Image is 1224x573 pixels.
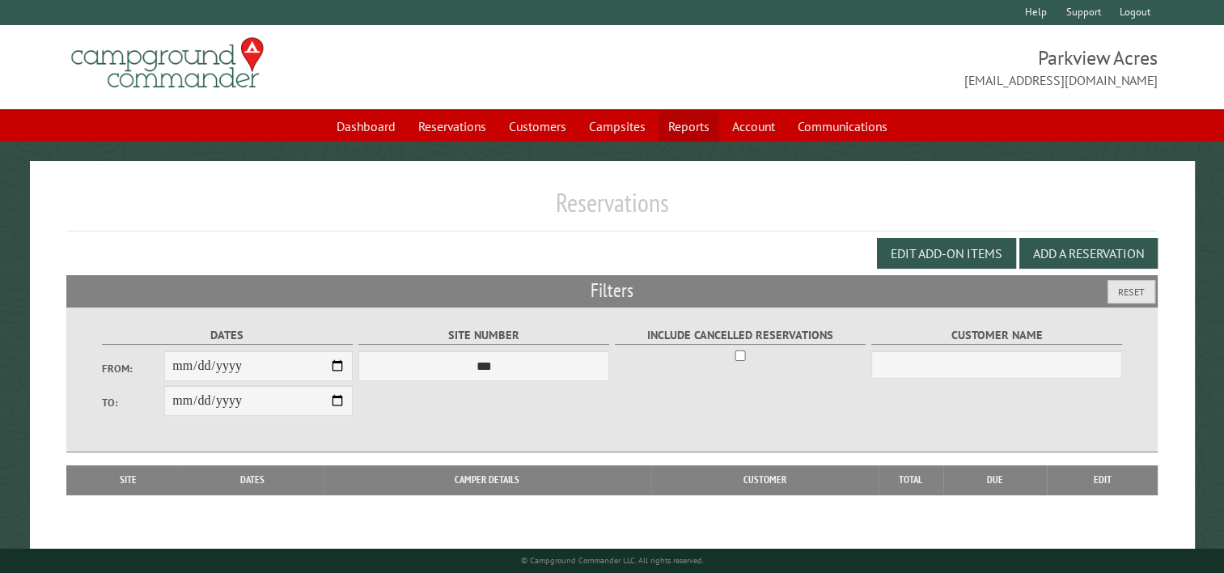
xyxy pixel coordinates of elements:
th: Total [879,465,943,494]
th: Dates [182,465,323,494]
h2: Filters [66,275,1158,306]
label: Site Number [358,326,610,345]
a: Communications [788,111,897,142]
button: Reset [1108,280,1155,303]
a: Reservations [409,111,496,142]
a: Account [722,111,785,142]
label: Customer Name [871,326,1123,345]
h1: Reservations [66,187,1158,231]
label: Include Cancelled Reservations [615,326,866,345]
small: © Campground Commander LLC. All rights reserved. [521,555,704,566]
a: Dashboard [327,111,405,142]
span: Parkview Acres [EMAIL_ADDRESS][DOMAIN_NAME] [612,45,1158,90]
label: From: [102,361,165,376]
th: Site [74,465,182,494]
label: To: [102,395,165,410]
a: Campsites [579,111,655,142]
th: Due [943,465,1047,494]
label: Dates [102,326,354,345]
a: Customers [499,111,576,142]
button: Add a Reservation [1019,238,1158,269]
th: Customer [651,465,879,494]
th: Edit [1047,465,1158,494]
th: Camper Details [323,465,651,494]
img: Campground Commander [66,32,269,95]
button: Edit Add-on Items [877,238,1016,269]
a: Reports [659,111,719,142]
